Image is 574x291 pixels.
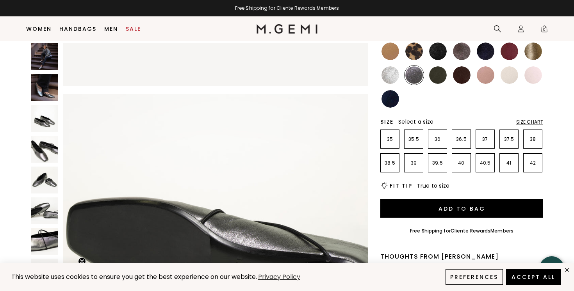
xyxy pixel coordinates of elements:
p: 37 [476,136,494,142]
img: Black [429,43,447,60]
p: 39 [405,160,423,166]
p: 35.5 [405,136,423,142]
a: Cliente Rewards [451,227,491,234]
div: Thoughts from [PERSON_NAME] [380,252,543,261]
button: Add to Bag [380,199,543,218]
p: 36 [428,136,447,142]
span: True to size [417,182,449,190]
img: Midnight Blue [477,43,494,60]
button: Close teaser [78,257,86,265]
img: Antique Rose [477,66,494,84]
p: 36.5 [452,136,471,142]
img: M.Gemi [257,24,318,34]
a: Handbags [59,26,96,32]
img: Military [429,66,447,84]
p: 42 [524,160,542,166]
a: Men [104,26,118,32]
img: The Una [31,43,58,70]
button: Preferences [446,269,503,285]
img: The Una [31,228,58,255]
img: Cocoa [453,43,471,60]
img: The Una [31,136,58,163]
div: Free Shipping for Members [410,228,513,234]
p: 39.5 [428,160,447,166]
p: 38.5 [381,160,399,166]
img: The Una [31,167,58,193]
img: Silver [381,66,399,84]
a: Women [26,26,52,32]
img: Gold [524,43,542,60]
img: Navy [381,90,399,108]
button: Accept All [506,269,561,285]
img: Ballerina Pink [524,66,542,84]
a: Privacy Policy (opens in a new tab) [257,272,301,282]
img: The Una [31,74,58,101]
img: Leopard Print [405,43,423,60]
p: 40 [452,160,471,166]
img: Light Tan [381,43,399,60]
img: Burgundy [501,43,518,60]
img: The Una [31,259,58,286]
div: close [564,267,570,273]
h2: Fit Tip [390,183,412,189]
img: The Una [31,197,58,224]
p: 41 [500,160,518,166]
p: 37.5 [500,136,518,142]
span: 0 [540,27,548,34]
p: 38 [524,136,542,142]
img: Chocolate [453,66,471,84]
h2: Size [380,119,394,125]
span: Select a size [398,118,433,126]
img: The Una [31,105,58,132]
img: Gunmetal [405,66,423,84]
img: Ecru [501,66,518,84]
a: Sale [126,26,141,32]
p: 40.5 [476,160,494,166]
div: Size Chart [516,119,543,125]
span: This website uses cookies to ensure you get the best experience on our website. [11,272,257,281]
p: 35 [381,136,399,142]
